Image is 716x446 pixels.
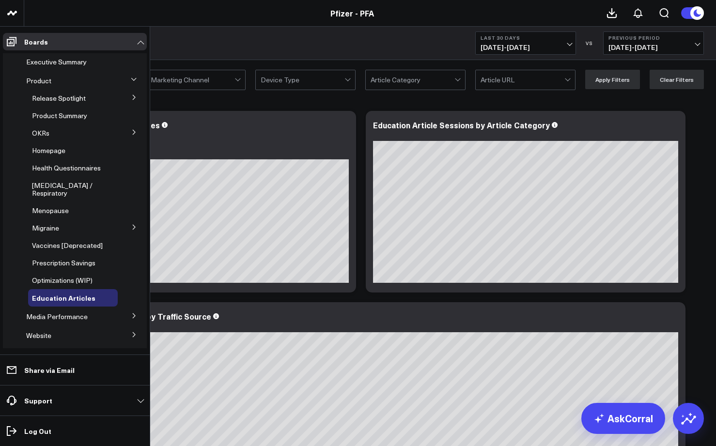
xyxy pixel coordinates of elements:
[32,207,69,215] a: Menopause
[32,276,93,285] span: Optimizations (WIP)
[32,111,87,120] span: Product Summary
[26,57,87,66] span: Executive Summary
[26,76,51,85] span: Product
[32,164,101,172] a: Health Questionnaires
[24,366,75,374] p: Share via Email
[608,44,699,51] span: [DATE] - [DATE]
[26,313,88,321] a: Media Performance
[475,31,576,55] button: Last 30 Days[DATE]-[DATE]
[32,259,95,267] a: Prescription Savings
[481,44,571,51] span: [DATE] - [DATE]
[373,120,550,130] div: Education Article Sessions by Article Category
[330,8,374,18] a: Pfizer - PFA
[32,182,118,197] a: [MEDICAL_DATA] / Respiratory
[24,397,52,404] p: Support
[32,293,95,303] span: Education Articles
[26,332,51,339] a: Website
[3,422,147,440] a: Log Out
[581,40,598,46] div: VS
[32,146,65,155] span: Homepage
[581,403,665,434] a: AskCorral
[26,58,87,66] a: Executive Summary
[32,93,86,103] span: Release Spotlight
[481,35,571,41] b: Last 30 Days
[32,128,49,138] span: OKRs
[32,223,59,232] span: Migraine
[32,129,49,137] a: OKRs
[32,241,103,250] span: Vaccines [Deprecated]
[585,70,640,89] button: Apply Filters
[608,35,699,41] b: Previous Period
[32,242,103,249] a: Vaccines [Deprecated]
[26,312,88,321] span: Media Performance
[32,206,69,215] span: Menopause
[26,77,51,85] a: Product
[44,152,349,159] div: Previous: 2.39k
[32,112,87,120] a: Product Summary
[32,147,65,154] a: Homepage
[32,277,93,284] a: Optimizations (WIP)
[32,163,101,172] span: Health Questionnaires
[603,31,704,55] button: Previous Period[DATE]-[DATE]
[32,94,86,102] a: Release Spotlight
[26,331,51,340] span: Website
[24,427,51,435] p: Log Out
[32,224,59,232] a: Migraine
[32,258,95,267] span: Prescription Savings
[24,38,48,46] p: Boards
[32,181,93,198] span: [MEDICAL_DATA] / Respiratory
[650,70,704,89] button: Clear Filters
[32,294,95,302] a: Education Articles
